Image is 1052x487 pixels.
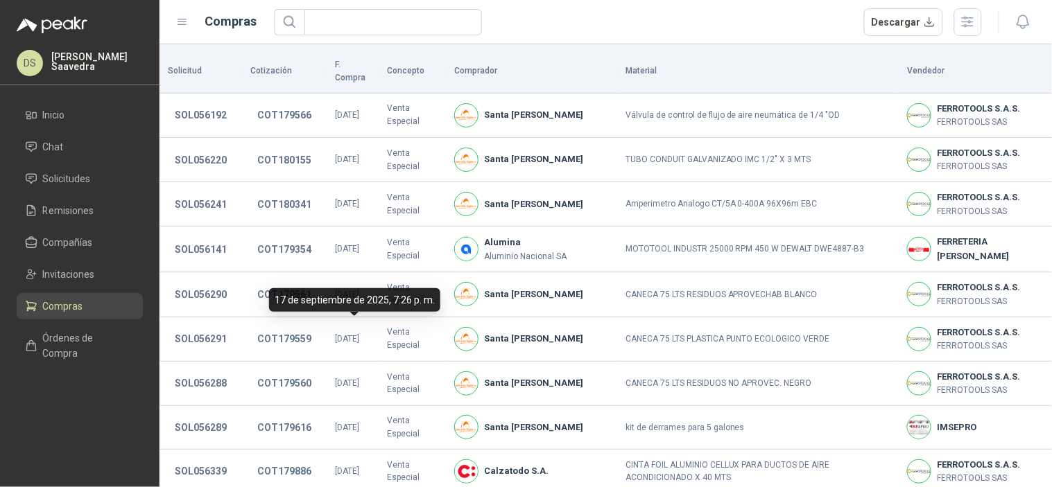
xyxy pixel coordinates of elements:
[17,166,143,192] a: Solicitudes
[455,372,478,395] img: Company Logo
[864,8,944,36] button: Descargar
[937,384,1020,397] p: FERROTOOLS SAS
[484,376,583,390] b: Santa [PERSON_NAME]
[250,371,318,396] button: COT179560
[17,50,43,76] div: DS
[908,104,931,127] img: Company Logo
[937,160,1020,173] p: FERROTOOLS SAS
[379,317,446,362] td: Venta Especial
[168,415,234,440] button: SOL056289
[617,50,899,94] th: Material
[168,148,234,172] button: SOL056220
[379,227,446,272] td: Venta Especial
[455,460,478,483] img: Company Logo
[484,287,583,301] b: Santa [PERSON_NAME]
[908,328,931,351] img: Company Logo
[908,148,931,171] img: Company Logo
[17,261,143,287] a: Invitaciones
[455,104,478,127] img: Company Logo
[43,203,94,218] span: Remisiones
[379,406,446,450] td: Venta Especial
[17,229,143,256] a: Compañías
[617,317,899,362] td: CANECA 75 LTS PLASTICA PUNTO ECOLOGICO VERDE
[335,334,359,344] span: [DATE]
[250,459,318,484] button: COT179886
[484,464,549,478] b: Calzatodo S.A.
[168,326,234,351] button: SOL056291
[43,235,93,250] span: Compañías
[484,332,583,346] b: Santa [PERSON_NAME]
[937,146,1020,160] b: FERROTOOLS S.A.S.
[446,50,617,94] th: Comprador
[937,370,1020,384] b: FERROTOOLS S.A.S.
[484,236,567,249] b: Alumina
[455,416,478,439] img: Company Logo
[937,205,1020,218] p: FERROTOOLS SAS
[250,192,318,217] button: COT180341
[617,94,899,138] td: Válvula de control de flujo de aire neumática de 1/4 "OD
[379,138,446,182] td: Venta Especial
[43,139,64,154] span: Chat
[937,420,976,434] b: IMSEPRO
[484,108,583,122] b: Santa [PERSON_NAME]
[335,378,359,388] span: [DATE]
[617,406,899,450] td: kit de derrames para 5 galones
[43,267,95,282] span: Invitaciones
[335,423,359,432] span: [DATE]
[168,459,234,484] button: SOL056339
[168,237,234,262] button: SOL056141
[908,372,931,395] img: Company Logo
[335,110,359,120] span: [DATE]
[455,238,478,260] img: Company Logo
[484,420,583,434] b: Santa [PERSON_NAME]
[484,197,583,211] b: Santa [PERSON_NAME]
[17,17,87,33] img: Logo peakr
[617,272,899,317] td: CANECA 75 LTS RESIDUOS APROVECHAB BLANCO
[335,154,359,164] span: [DATE]
[250,148,318,172] button: COT180155
[908,238,931,260] img: Company Logo
[617,362,899,406] td: CANECA 75 LTS RESIDUOS NO APROVEC. NEGRO
[250,237,318,262] button: COT179354
[379,50,446,94] th: Concepto
[379,362,446,406] td: Venta Especial
[379,272,446,317] td: Venta Especial
[43,171,91,186] span: Solicitudes
[51,52,143,71] p: [PERSON_NAME] Saavedra
[17,293,143,319] a: Compras
[484,250,567,263] p: Aluminio Nacional SA
[455,283,478,306] img: Company Logo
[242,50,327,94] th: Cotización
[205,12,257,31] h1: Compras
[379,94,446,138] td: Venta Especial
[168,103,234,127] button: SOL056192
[937,102,1020,116] b: FERROTOOLS S.A.S.
[937,472,1020,485] p: FERROTOOLS SAS
[168,371,234,396] button: SOL056288
[908,416,931,439] img: Company Logo
[908,193,931,215] img: Company Logo
[250,326,318,351] button: COT179559
[455,328,478,351] img: Company Logo
[250,103,318,127] button: COT179566
[937,295,1020,308] p: FERROTOOLS SAS
[327,50,379,94] th: F. Compra
[168,192,234,217] button: SOL056241
[17,197,143,224] a: Remisiones
[17,325,143,366] a: Órdenes de Compra
[937,235,1044,263] b: FERRETERIA [PERSON_NAME]
[250,415,318,440] button: COT179616
[937,339,1020,353] p: FERROTOOLS SAS
[617,227,899,272] td: MOTOTOOL INDUSTR 25000 RPM 450 W DEWALT DWE4887-B3
[617,138,899,182] td: TUBO CONDUIT GALVANIZADO IMC 1/2" X 3 MTS
[335,199,359,209] span: [DATE]
[159,50,242,94] th: Solicitud
[899,50,1052,94] th: Vendedor
[168,282,234,307] button: SOL056290
[455,148,478,171] img: Company Logo
[908,283,931,306] img: Company Logo
[937,326,1020,339] b: FERROTOOLS S.A.S.
[335,290,359,299] span: [DATE]
[937,116,1020,129] p: FERROTOOLS SAS
[335,244,359,254] span: [DATE]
